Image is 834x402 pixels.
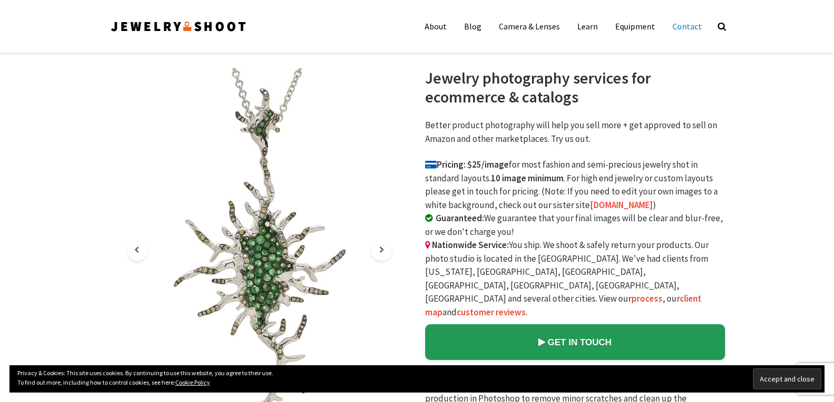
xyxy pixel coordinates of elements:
[753,368,821,389] input: Accept and close
[569,16,606,37] a: Learn
[665,16,710,37] a: Contact
[425,68,725,106] h1: Jewelry photography services for ecommerce & catalogs
[436,212,484,224] b: Guaranteed:
[631,293,662,304] a: process
[456,16,489,37] a: Blog
[109,18,247,35] img: Jewelry Photographer Bay Area - San Francisco | Nationwide via Mail
[491,172,564,184] b: 10 image minimum
[457,306,526,318] a: customer reviews
[9,365,825,393] div: Privacy & Cookies: This site uses cookies. By continuing to use this website, you agree to their ...
[425,324,725,360] a: GET IN TOUCH
[417,16,455,37] a: About
[175,378,210,386] a: Cookie Policy
[425,159,509,170] b: Pricing: $25/image
[590,199,653,211] a: [DOMAIN_NAME]
[432,239,509,251] b: Nationwide Service:
[425,293,701,318] a: client map
[607,16,663,37] a: Equipment
[425,119,725,146] p: Better product photography will help you sell more + get approved to sell on Amazon and other mar...
[491,16,568,37] a: Camera & Lenses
